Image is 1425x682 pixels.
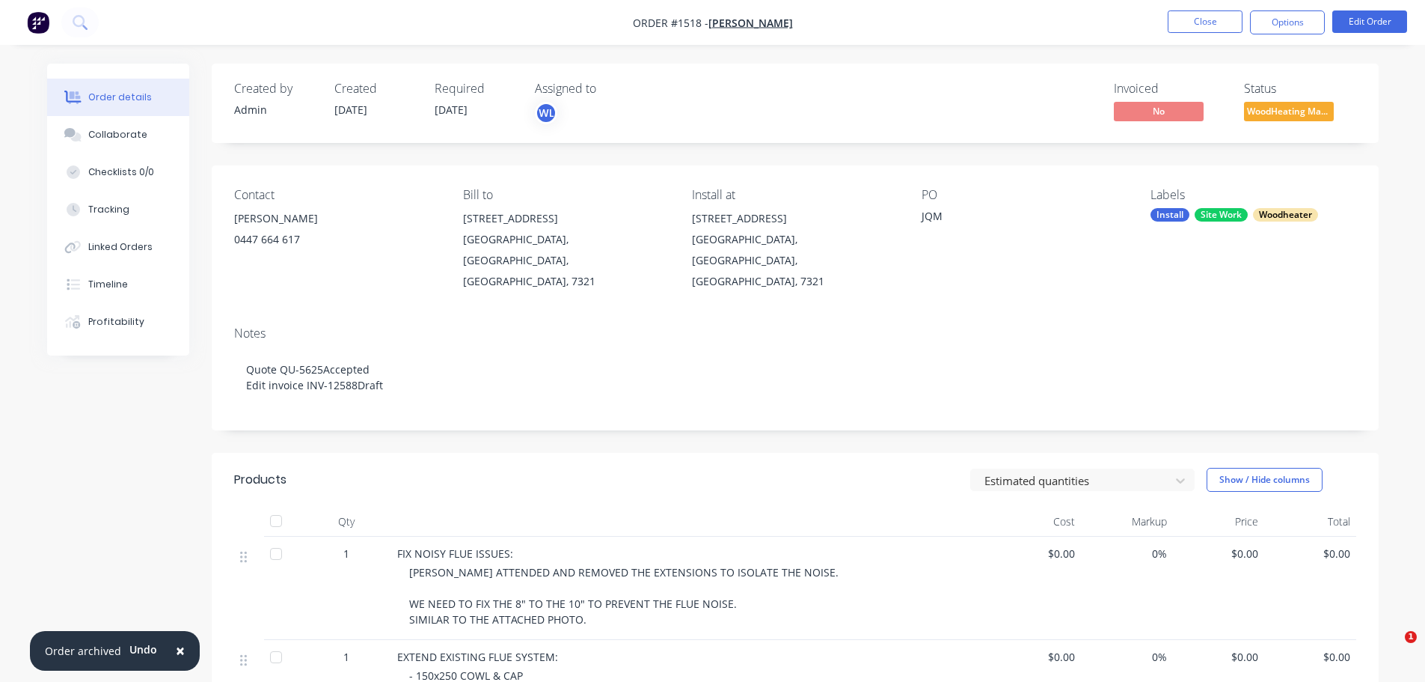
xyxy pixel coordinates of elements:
[1244,102,1334,121] span: WoodHeating Mar...
[1270,546,1350,561] span: $0.00
[47,79,189,116] button: Order details
[343,546,349,561] span: 1
[922,208,1109,229] div: JQM
[47,191,189,228] button: Tracking
[88,91,152,104] div: Order details
[27,11,49,34] img: Factory
[692,229,897,292] div: [GEOGRAPHIC_DATA], [GEOGRAPHIC_DATA], [GEOGRAPHIC_DATA], 7321
[535,102,557,124] button: WL
[1332,10,1407,33] button: Edit Order
[47,303,189,341] button: Profitability
[1168,10,1242,33] button: Close
[47,228,189,266] button: Linked Orders
[1374,631,1410,667] iframe: Intercom live chat
[88,278,128,291] div: Timeline
[990,507,1082,537] div: Cost
[1150,188,1355,202] div: Labels
[1264,507,1356,537] div: Total
[176,640,185,661] span: ×
[234,102,316,118] div: Admin
[121,639,165,661] button: Undo
[88,128,147,141] div: Collaborate
[88,240,153,254] div: Linked Orders
[692,208,897,292] div: [STREET_ADDRESS][GEOGRAPHIC_DATA], [GEOGRAPHIC_DATA], [GEOGRAPHIC_DATA], 7321
[234,208,439,256] div: [PERSON_NAME]0447 664 617
[88,315,144,329] div: Profitability
[1195,208,1248,222] div: Site Work
[161,633,200,669] button: Close
[463,229,668,292] div: [GEOGRAPHIC_DATA], [GEOGRAPHIC_DATA], [GEOGRAPHIC_DATA], 7321
[301,507,391,537] div: Qty
[1150,208,1189,222] div: Install
[1087,546,1167,561] span: 0%
[1179,546,1259,561] span: $0.00
[47,116,189,153] button: Collaborate
[334,82,417,96] div: Created
[692,208,897,229] div: [STREET_ADDRESS]
[633,16,708,30] span: Order #1518 -
[45,643,121,659] div: Order archived
[1173,507,1265,537] div: Price
[1081,507,1173,537] div: Markup
[996,649,1076,665] span: $0.00
[1114,102,1204,121] span: No
[409,565,839,627] span: [PERSON_NAME] ATTENDED AND REMOVED THE EXTENSIONS TO ISOLATE THE NOISE. WE NEED TO FIX THE 8" TO ...
[334,103,367,117] span: [DATE]
[234,347,1356,408] div: Quote QU-5625Accepted Edit invoice INV-12588Draft
[435,82,517,96] div: Required
[1253,208,1318,222] div: Woodheater
[88,203,129,216] div: Tracking
[463,188,668,202] div: Bill to
[234,208,439,229] div: [PERSON_NAME]
[234,326,1356,341] div: Notes
[692,188,897,202] div: Install at
[1250,10,1325,34] button: Options
[397,546,513,561] span: FIX NOISY FLUE ISSUES:
[1244,102,1334,124] button: WoodHeating Mar...
[1270,649,1350,665] span: $0.00
[234,229,439,250] div: 0447 664 617
[234,82,316,96] div: Created by
[1244,82,1356,96] div: Status
[435,103,468,117] span: [DATE]
[234,471,286,489] div: Products
[397,650,558,664] span: EXTEND EXISTING FLUE SYSTEM:
[88,165,154,179] div: Checklists 0/0
[922,188,1127,202] div: PO
[463,208,668,292] div: [STREET_ADDRESS][GEOGRAPHIC_DATA], [GEOGRAPHIC_DATA], [GEOGRAPHIC_DATA], 7321
[535,82,684,96] div: Assigned to
[47,266,189,303] button: Timeline
[1179,649,1259,665] span: $0.00
[1405,631,1417,643] span: 1
[996,546,1076,561] span: $0.00
[47,153,189,191] button: Checklists 0/0
[1207,468,1323,492] button: Show / Hide columns
[708,16,793,30] a: [PERSON_NAME]
[1087,649,1167,665] span: 0%
[1114,82,1226,96] div: Invoiced
[343,649,349,665] span: 1
[463,208,668,229] div: [STREET_ADDRESS]
[234,188,439,202] div: Contact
